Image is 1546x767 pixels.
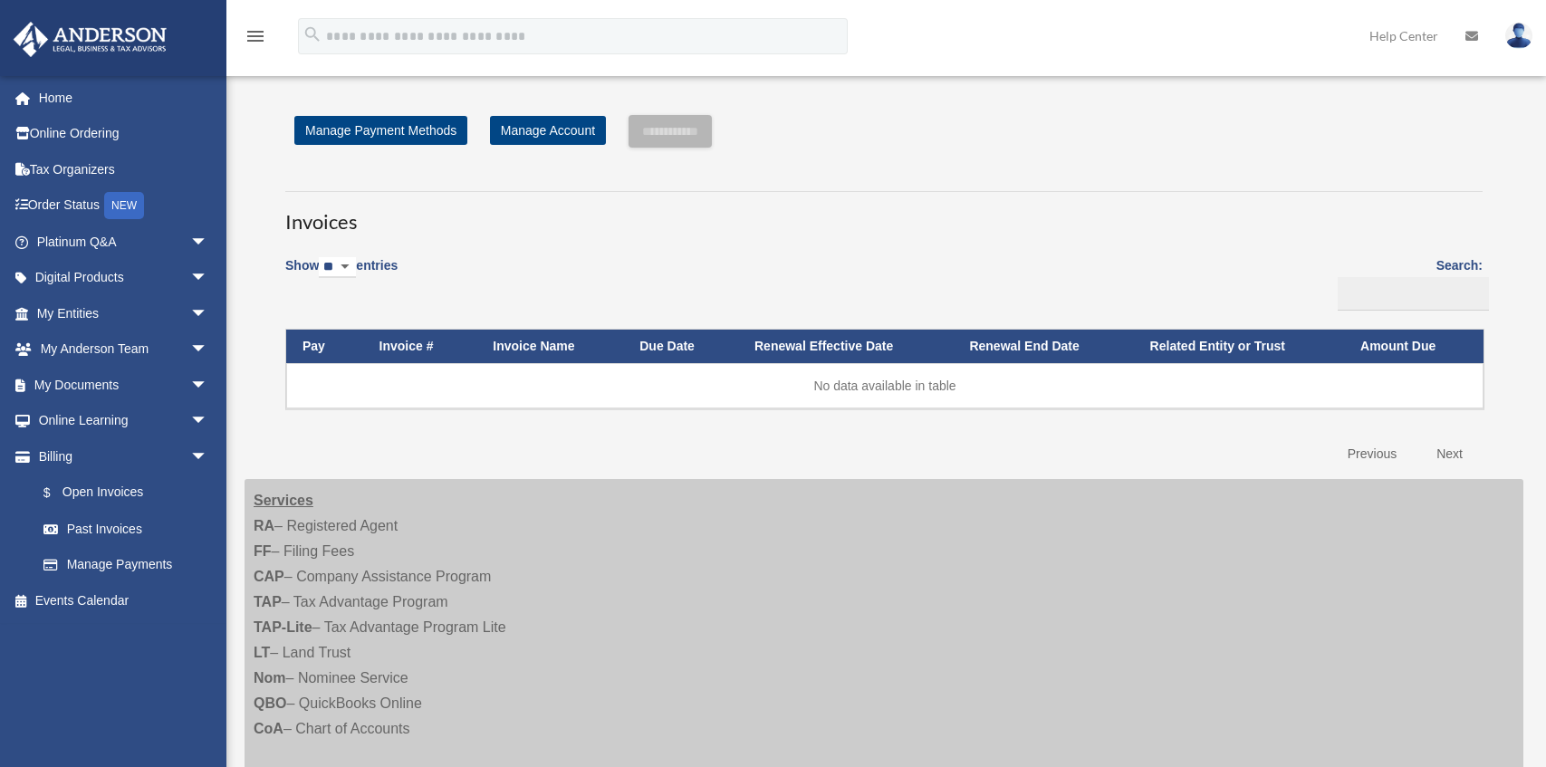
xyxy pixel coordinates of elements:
a: Past Invoices [25,511,226,547]
strong: TAP-Lite [254,619,312,635]
a: Order StatusNEW [13,187,235,225]
a: Manage Account [490,116,606,145]
a: Digital Productsarrow_drop_down [13,260,235,296]
span: arrow_drop_down [190,260,226,297]
a: menu [245,32,266,47]
strong: LT [254,645,270,660]
strong: CoA [254,721,283,736]
h3: Invoices [285,191,1483,236]
strong: CAP [254,569,284,584]
a: My Anderson Teamarrow_drop_down [13,331,235,368]
a: Home [13,80,235,116]
i: search [302,24,322,44]
th: Pay: activate to sort column descending [286,330,363,363]
span: arrow_drop_down [190,367,226,404]
th: Invoice Name: activate to sort column ascending [476,330,623,363]
td: No data available in table [286,363,1484,408]
span: arrow_drop_down [190,438,226,475]
label: Search: [1331,254,1483,311]
select: Showentries [319,257,356,278]
i: menu [245,25,266,47]
div: NEW [104,192,144,219]
a: Online Ordering [13,116,235,152]
th: Due Date: activate to sort column ascending [623,330,738,363]
span: arrow_drop_down [190,331,226,369]
th: Amount Due: activate to sort column ascending [1344,330,1484,363]
strong: QBO [254,695,286,711]
th: Related Entity or Trust: activate to sort column ascending [1134,330,1344,363]
strong: Services [254,493,313,508]
img: Anderson Advisors Platinum Portal [8,22,172,57]
strong: FF [254,543,272,559]
span: $ [53,482,62,504]
input: Search: [1338,277,1489,312]
strong: TAP [254,594,282,609]
span: arrow_drop_down [190,403,226,440]
span: arrow_drop_down [190,224,226,261]
span: arrow_drop_down [190,295,226,332]
img: User Pic [1505,23,1532,49]
label: Show entries [285,254,398,296]
th: Renewal Effective Date: activate to sort column ascending [738,330,953,363]
a: My Entitiesarrow_drop_down [13,295,235,331]
a: Events Calendar [13,582,235,618]
a: Next [1423,436,1476,473]
a: Manage Payments [25,547,226,583]
strong: RA [254,518,274,533]
a: $Open Invoices [25,475,217,512]
a: Tax Organizers [13,151,235,187]
a: Billingarrow_drop_down [13,438,226,475]
a: My Documentsarrow_drop_down [13,367,235,403]
th: Renewal End Date: activate to sort column ascending [953,330,1133,363]
a: Platinum Q&Aarrow_drop_down [13,224,235,260]
a: Previous [1334,436,1410,473]
th: Invoice #: activate to sort column ascending [363,330,477,363]
strong: Nom [254,670,286,686]
a: Manage Payment Methods [294,116,467,145]
a: Online Learningarrow_drop_down [13,403,235,439]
